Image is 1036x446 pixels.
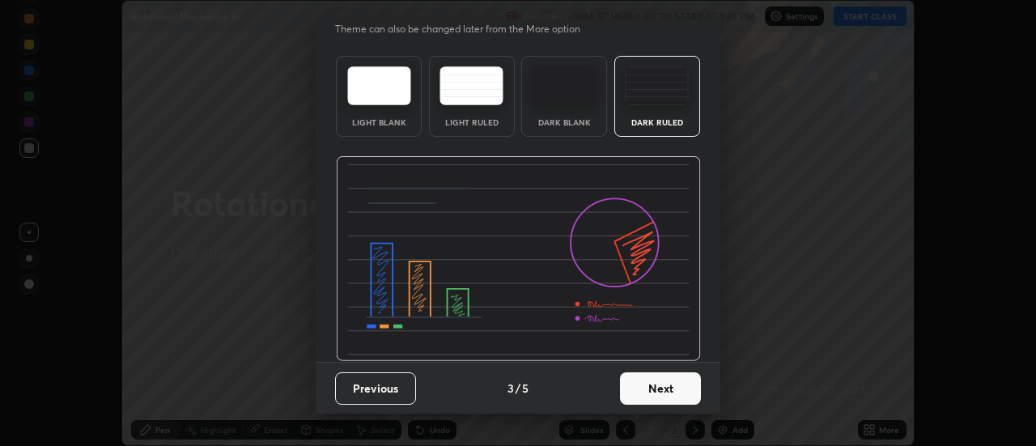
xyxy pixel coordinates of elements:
button: Next [620,372,701,405]
img: darkTheme.f0cc69e5.svg [533,66,597,105]
h4: 5 [522,380,529,397]
button: Previous [335,372,416,405]
img: darkRuledThemeBanner.864f114c.svg [336,156,701,362]
img: lightTheme.e5ed3b09.svg [347,66,411,105]
img: darkRuledTheme.de295e13.svg [625,66,689,105]
img: lightRuledTheme.5fabf969.svg [439,66,503,105]
div: Dark Blank [532,118,597,126]
div: Dark Ruled [625,118,690,126]
div: Light Ruled [439,118,504,126]
h4: / [516,380,520,397]
p: Theme can also be changed later from the More option [335,22,597,36]
h4: 3 [507,380,514,397]
div: Light Blank [346,118,411,126]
